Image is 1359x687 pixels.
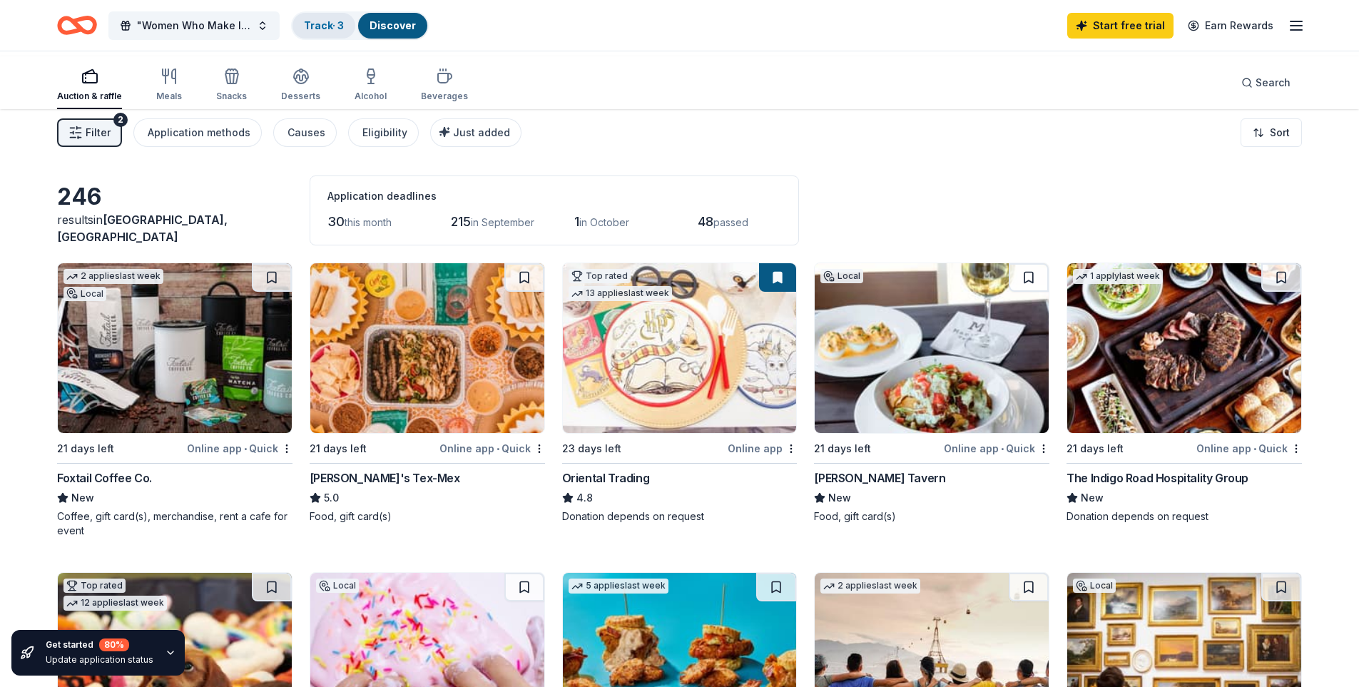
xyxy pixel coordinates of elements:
span: • [244,443,247,454]
div: 2 applies last week [820,579,920,594]
span: • [1001,443,1004,454]
div: Application deadlines [327,188,781,205]
span: New [828,489,851,507]
img: Image for Marlow's Tavern [815,263,1049,433]
button: Auction & raffle [57,62,122,109]
div: Update application status [46,654,153,666]
a: Image for Oriental TradingTop rated13 applieslast week23 days leftOnline appOriental Trading4.8Do... [562,263,798,524]
span: • [497,443,499,454]
div: results [57,211,292,245]
span: 48 [698,214,713,229]
div: 21 days left [57,440,114,457]
span: "Women Who Make It Happen" Scholarship Fundraiser [137,17,251,34]
span: 30 [327,214,345,229]
div: [PERSON_NAME] Tavern [814,469,945,487]
a: Image for The Indigo Road Hospitality Group1 applylast week21 days leftOnline app•QuickThe Indigo... [1067,263,1302,524]
button: Desserts [281,62,320,109]
span: New [1081,489,1104,507]
div: 246 [57,183,292,211]
img: Image for Chuy's Tex-Mex [310,263,544,433]
img: Image for Foxtail Coffee Co. [58,263,292,433]
div: Meals [156,91,182,102]
div: 21 days left [814,440,871,457]
div: Alcohol [355,91,387,102]
a: Image for Foxtail Coffee Co.2 applieslast weekLocal21 days leftOnline app•QuickFoxtail Coffee Co.... [57,263,292,538]
div: 80 % [99,638,129,651]
div: Causes [287,124,325,141]
a: Discover [370,19,416,31]
div: Coffee, gift card(s), merchandise, rent a cafe for event [57,509,292,538]
span: Just added [453,126,510,138]
span: 4.8 [576,489,593,507]
button: Just added [430,118,521,147]
div: Online app Quick [944,439,1049,457]
button: Application methods [133,118,262,147]
div: Eligibility [362,124,407,141]
img: Image for The Indigo Road Hospitality Group [1067,263,1301,433]
div: 23 days left [562,440,621,457]
div: Local [1073,579,1116,593]
button: Sort [1241,118,1302,147]
div: Donation depends on request [1067,509,1302,524]
div: 5 applies last week [569,579,668,594]
img: Image for Oriental Trading [563,263,797,433]
div: Get started [46,638,153,651]
div: 2 applies last week [63,269,163,284]
button: Alcohol [355,62,387,109]
span: passed [713,216,748,228]
div: 21 days left [1067,440,1124,457]
div: 2 [113,113,128,127]
div: [PERSON_NAME]'s Tex-Mex [310,469,460,487]
span: in October [579,216,629,228]
div: 13 applies last week [569,286,672,301]
div: Top rated [63,579,126,593]
div: Snacks [216,91,247,102]
div: Application methods [148,124,250,141]
div: 12 applies last week [63,596,167,611]
span: 5.0 [324,489,339,507]
div: 1 apply last week [1073,269,1163,284]
button: Track· 3Discover [291,11,429,40]
span: in [57,213,228,244]
a: Track· 3 [304,19,344,31]
a: Image for Marlow's TavernLocal21 days leftOnline app•Quick[PERSON_NAME] TavernNewFood, gift card(s) [814,263,1049,524]
div: Auction & raffle [57,91,122,102]
div: Top rated [569,269,631,283]
button: Causes [273,118,337,147]
a: Home [57,9,97,42]
span: Sort [1270,124,1290,141]
button: Filter2 [57,118,122,147]
a: Image for Chuy's Tex-Mex21 days leftOnline app•Quick[PERSON_NAME]'s Tex-Mex5.0Food, gift card(s) [310,263,545,524]
span: Search [1256,74,1291,91]
div: Food, gift card(s) [310,509,545,524]
span: this month [345,216,392,228]
div: Online app Quick [187,439,292,457]
span: 215 [451,214,471,229]
span: in September [471,216,534,228]
div: 21 days left [310,440,367,457]
button: "Women Who Make It Happen" Scholarship Fundraiser [108,11,280,40]
div: Online app Quick [439,439,545,457]
div: Beverages [421,91,468,102]
a: Start free trial [1067,13,1174,39]
div: Foxtail Coffee Co. [57,469,152,487]
span: Filter [86,124,111,141]
a: Earn Rewards [1179,13,1282,39]
span: 1 [574,214,579,229]
div: Oriental Trading [562,469,650,487]
button: Eligibility [348,118,419,147]
span: [GEOGRAPHIC_DATA], [GEOGRAPHIC_DATA] [57,213,228,244]
div: Food, gift card(s) [814,509,1049,524]
div: Desserts [281,91,320,102]
div: Local [63,287,106,301]
span: • [1253,443,1256,454]
div: Online app [728,439,797,457]
div: Local [820,269,863,283]
button: Beverages [421,62,468,109]
button: Search [1230,68,1302,97]
button: Snacks [216,62,247,109]
span: New [71,489,94,507]
div: The Indigo Road Hospitality Group [1067,469,1248,487]
button: Meals [156,62,182,109]
div: Donation depends on request [562,509,798,524]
